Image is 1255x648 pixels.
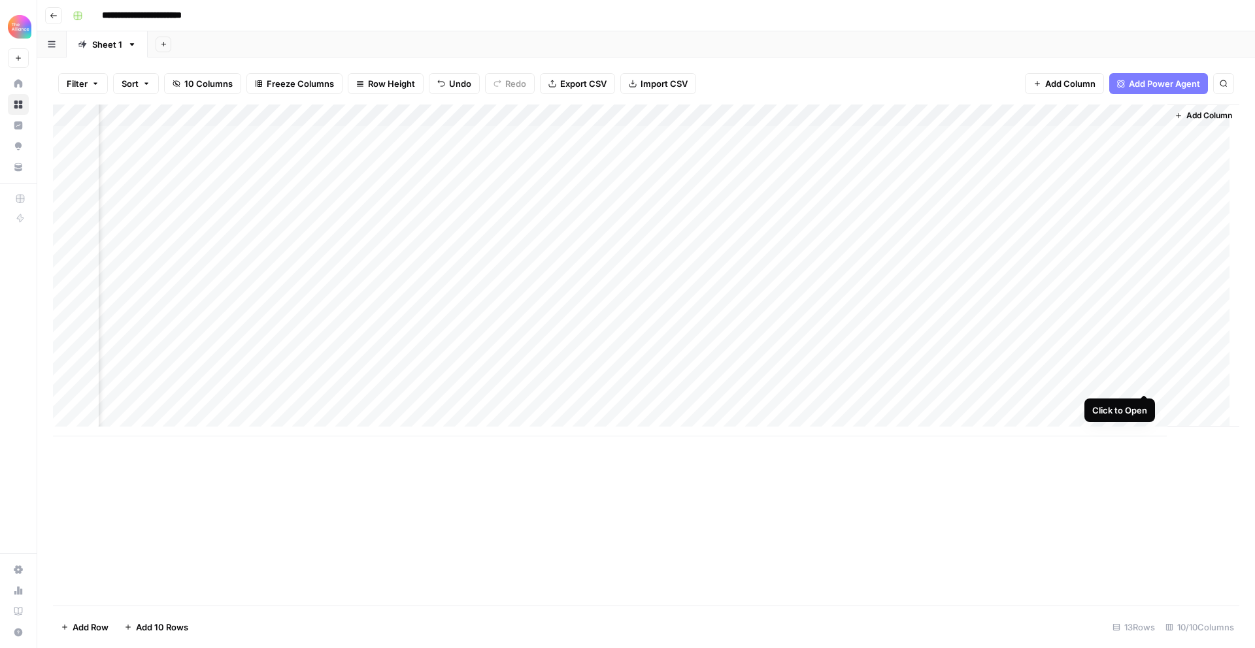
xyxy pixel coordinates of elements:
[8,115,29,136] a: Insights
[1092,404,1147,417] div: Click to Open
[113,73,159,94] button: Sort
[1160,617,1239,638] div: 10/10 Columns
[505,77,526,90] span: Redo
[368,77,415,90] span: Row Height
[8,73,29,94] a: Home
[620,73,696,94] button: Import CSV
[1169,107,1237,124] button: Add Column
[184,77,233,90] span: 10 Columns
[53,617,116,638] button: Add Row
[92,38,122,51] div: Sheet 1
[560,77,607,90] span: Export CSV
[1109,73,1208,94] button: Add Power Agent
[8,601,29,622] a: Learning Hub
[485,73,535,94] button: Redo
[8,622,29,643] button: Help + Support
[641,77,688,90] span: Import CSV
[267,77,334,90] span: Freeze Columns
[1107,617,1160,638] div: 13 Rows
[8,15,31,39] img: Alliance Logo
[8,10,29,43] button: Workspace: Alliance
[449,77,471,90] span: Undo
[73,621,109,634] span: Add Row
[58,73,108,94] button: Filter
[8,580,29,601] a: Usage
[67,31,148,57] a: Sheet 1
[348,73,424,94] button: Row Height
[8,157,29,178] a: Your Data
[122,77,139,90] span: Sort
[1129,77,1200,90] span: Add Power Agent
[540,73,615,94] button: Export CSV
[1025,73,1104,94] button: Add Column
[1186,110,1232,121] span: Add Column
[67,77,88,90] span: Filter
[8,559,29,580] a: Settings
[164,73,241,94] button: 10 Columns
[8,94,29,115] a: Browse
[116,617,196,638] button: Add 10 Rows
[136,621,188,634] span: Add 10 Rows
[8,136,29,157] a: Opportunities
[1045,77,1096,90] span: Add Column
[429,73,480,94] button: Undo
[246,73,343,94] button: Freeze Columns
